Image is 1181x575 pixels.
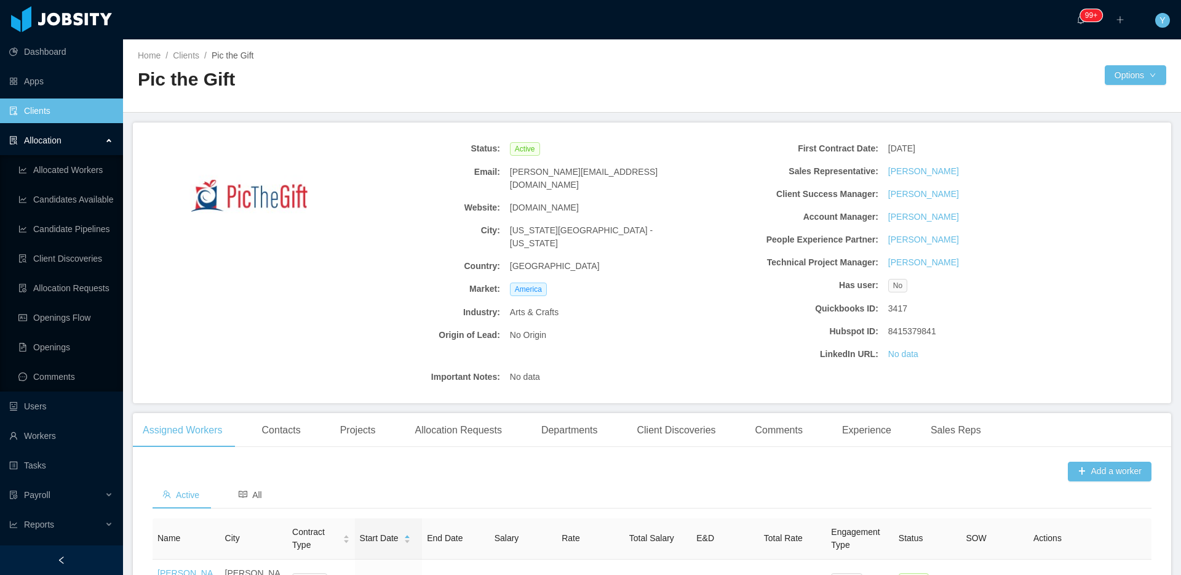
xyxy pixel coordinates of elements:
div: [DATE] [883,137,1073,160]
a: icon: pie-chartDashboard [9,39,113,64]
b: Country: [320,260,500,273]
img: 613b1540-0777-11ed-b7a5-c92e04fa9eee_6304f1fd618d2-400w.png [189,137,308,255]
span: Active [510,142,540,156]
b: Status: [320,142,500,155]
b: Account Manager: [699,211,878,223]
a: icon: idcardOpenings Flow [18,305,113,330]
a: Home [138,50,161,60]
a: icon: robotUsers [9,394,113,419]
i: icon: caret-up [404,534,410,537]
span: No [888,279,907,292]
b: People Experience Partner: [699,233,878,246]
div: Departments [531,413,608,448]
h2: Pic the Gift [138,67,652,92]
span: Arts & Crafts [510,306,559,319]
span: Actions [1033,533,1062,543]
b: Important Notes: [320,371,500,384]
a: [PERSON_NAME] [888,165,959,178]
b: Has user: [699,279,878,292]
a: icon: file-textOpenings [18,335,113,360]
span: Total Salary [629,533,674,543]
a: icon: line-chartCandidates Available [18,187,113,212]
a: [PERSON_NAME] [888,233,959,246]
b: Website: [320,201,500,214]
span: 8415379841 [888,325,936,338]
span: Contract Type [292,526,338,552]
span: End Date [427,533,463,543]
span: Y [1159,13,1165,28]
span: America [510,283,547,296]
b: LinkedIn URL: [699,348,878,361]
button: icon: plusAdd a worker [1068,462,1151,481]
i: icon: read [239,490,247,499]
sup: 388 [1080,9,1102,22]
i: icon: file-protect [9,491,18,499]
i: icon: plus [1116,15,1124,24]
div: Projects [330,413,386,448]
b: Client Success Manager: [699,188,878,201]
span: [PERSON_NAME][EMAIL_ADDRESS][DOMAIN_NAME] [510,166,690,191]
a: icon: file-searchClient Discoveries [18,246,113,271]
div: Experience [832,413,901,448]
span: Pic the Gift [212,50,253,60]
span: No data [510,371,540,384]
div: Sort [343,533,350,542]
b: Sales Representative: [699,165,878,178]
i: icon: solution [9,136,18,145]
span: Start Date [360,532,399,545]
b: First Contract Date: [699,142,878,155]
a: icon: userWorkers [9,424,113,448]
span: E&D [696,533,714,543]
span: Status [899,533,923,543]
a: icon: profileTasks [9,453,113,478]
div: Comments [746,413,813,448]
span: / [165,50,168,60]
i: icon: caret-down [404,538,410,542]
a: [PERSON_NAME] [888,188,959,201]
div: Sales Reps [921,413,991,448]
span: Total Rate [764,533,803,543]
span: Payroll [24,490,50,500]
i: icon: team [162,490,171,499]
div: Client Discoveries [627,413,725,448]
a: icon: line-chartCandidate Pipelines [18,217,113,241]
div: Sort [404,533,411,542]
a: icon: messageComments [18,364,113,389]
span: [DOMAIN_NAME] [510,201,579,214]
b: Hubspot ID: [699,325,878,338]
span: All [239,490,262,500]
span: 3417 [888,302,907,315]
div: Assigned Workers [133,413,233,448]
span: No Origin [510,329,546,342]
a: [PERSON_NAME] [888,211,959,223]
div: Allocation Requests [405,413,511,448]
a: icon: file-doneAllocation Requests [18,276,113,300]
div: Contacts [252,413,311,448]
span: Reports [24,520,54,529]
button: Optionsicon: down [1105,65,1166,85]
span: Name [157,533,180,543]
a: icon: line-chartAllocated Workers [18,158,113,182]
i: icon: bell [1076,15,1085,24]
span: Allocation [24,135,62,145]
b: Quickbooks ID: [699,302,878,315]
b: City: [320,224,500,237]
span: City [225,533,240,543]
b: Email: [320,166,500,179]
i: icon: caret-up [343,534,349,537]
span: Engagement Type [831,527,880,550]
span: [US_STATE][GEOGRAPHIC_DATA] - [US_STATE] [510,224,690,250]
i: icon: caret-down [343,538,349,542]
b: Industry: [320,306,500,319]
a: Clients [173,50,199,60]
b: Market: [320,283,500,296]
span: Salary [495,533,519,543]
b: Origin of Lead: [320,329,500,342]
a: No data [888,348,918,361]
span: SOW [966,533,986,543]
i: icon: line-chart [9,520,18,529]
span: Rate [562,533,580,543]
a: icon: auditClients [9,99,113,123]
span: / [204,50,207,60]
a: [PERSON_NAME] [888,256,959,269]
